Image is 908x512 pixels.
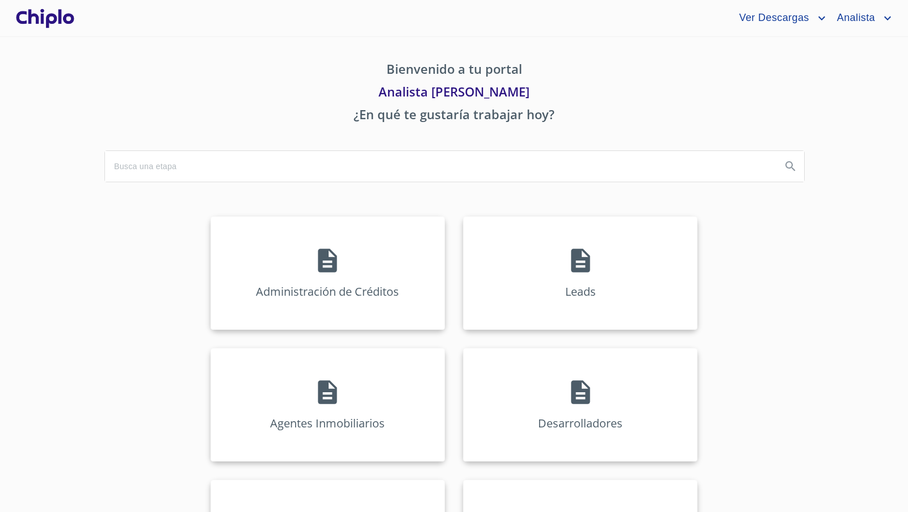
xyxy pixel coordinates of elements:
[829,9,894,27] button: account of current user
[105,151,772,182] input: search
[777,153,804,180] button: Search
[104,60,804,82] p: Bienvenido a tu portal
[270,416,385,431] p: Agentes Inmobiliarios
[256,284,399,299] p: Administración de Créditos
[538,416,623,431] p: Desarrolladores
[565,284,596,299] p: Leads
[829,9,881,27] span: Analista
[104,105,804,128] p: ¿En qué te gustaría trabajar hoy?
[730,9,828,27] button: account of current user
[104,82,804,105] p: Analista [PERSON_NAME]
[730,9,814,27] span: Ver Descargas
